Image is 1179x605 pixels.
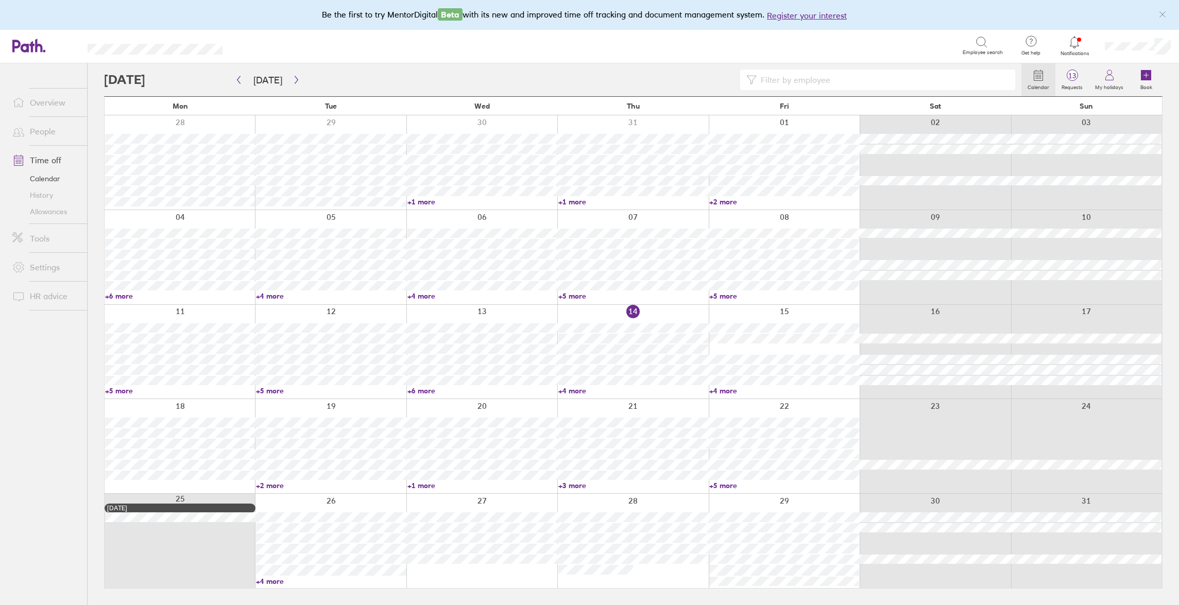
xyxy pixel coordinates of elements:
span: Employee search [963,49,1003,56]
a: Tools [4,228,87,249]
a: Time off [4,150,87,170]
a: +4 more [407,291,557,301]
a: Allowances [4,203,87,220]
a: 13Requests [1055,63,1089,96]
a: +3 more [558,481,708,490]
div: [DATE] [107,505,253,512]
span: Fri [780,102,789,110]
a: +4 more [709,386,859,395]
span: Tue [325,102,337,110]
a: Book [1130,63,1163,96]
a: +5 more [105,386,255,395]
label: Calendar [1021,81,1055,91]
span: Get help [1014,50,1048,56]
button: [DATE] [245,72,291,89]
a: My holidays [1089,63,1130,96]
span: Mon [173,102,188,110]
span: Sun [1080,102,1093,110]
span: 13 [1055,72,1089,80]
label: Book [1134,81,1158,91]
label: My holidays [1089,81,1130,91]
button: Register your interest [767,9,847,22]
a: HR advice [4,286,87,306]
a: Calendar [1021,63,1055,96]
a: +2 more [256,481,406,490]
a: +6 more [105,291,255,301]
span: Beta [438,8,463,21]
input: Filter by employee [757,70,1009,90]
a: Calendar [4,170,87,187]
a: +2 more [709,197,859,206]
a: +5 more [558,291,708,301]
a: History [4,187,87,203]
a: Notifications [1058,35,1091,57]
a: +5 more [256,386,406,395]
a: +1 more [407,197,557,206]
a: Settings [4,257,87,278]
a: +4 more [256,291,406,301]
a: Overview [4,92,87,113]
div: Search [250,41,277,50]
span: Wed [474,102,490,110]
a: +4 more [256,577,406,586]
a: +4 more [558,386,708,395]
a: +5 more [709,481,859,490]
a: People [4,121,87,142]
span: Notifications [1058,50,1091,57]
label: Requests [1055,81,1089,91]
span: Thu [627,102,640,110]
span: Sat [930,102,941,110]
a: +6 more [407,386,557,395]
a: +5 more [709,291,859,301]
a: +1 more [558,197,708,206]
div: Be the first to try MentorDigital with its new and improved time off tracking and document manage... [322,8,857,22]
a: +1 more [407,481,557,490]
